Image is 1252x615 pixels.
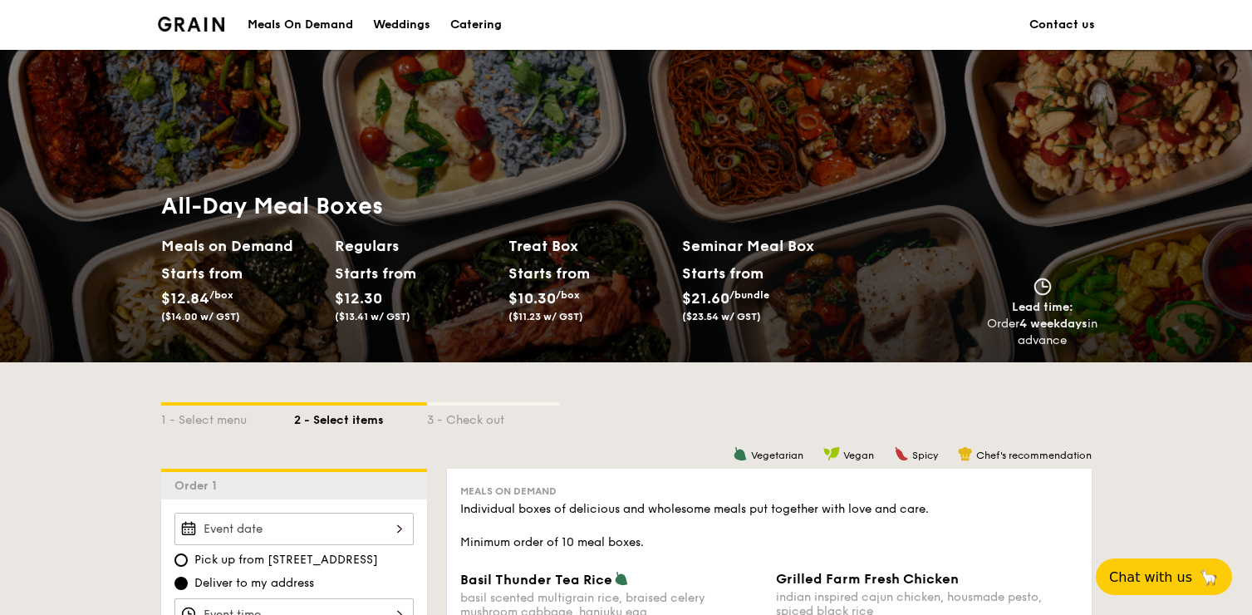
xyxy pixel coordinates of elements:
span: /box [556,289,580,301]
span: Spicy [912,450,938,461]
span: 🦙 [1199,568,1219,587]
span: Order 1 [174,479,223,493]
span: /box [209,289,233,301]
div: 1 - Select menu [161,406,294,429]
span: Meals on Demand [460,485,557,497]
a: Logotype [158,17,225,32]
span: Vegetarian [751,450,803,461]
img: icon-chef-hat.a58ddaea.svg [958,446,973,461]
input: Event date [174,513,414,545]
span: Vegan [843,450,874,461]
span: Basil Thunder Tea Rice [460,572,612,588]
span: ($14.00 w/ GST) [161,311,240,322]
span: $12.84 [161,289,209,307]
div: Starts from [682,261,763,286]
div: Order in advance [987,316,1098,349]
div: Starts from [508,261,582,286]
h2: Meals on Demand [161,234,322,258]
input: Deliver to my address [174,577,188,590]
span: Chat with us [1109,569,1192,585]
span: ($13.41 w/ GST) [335,311,410,322]
h2: Seminar Meal Box [682,234,856,258]
div: Starts from [335,261,409,286]
img: icon-clock.2db775ea.svg [1030,278,1055,296]
input: Pick up from [STREET_ADDRESS] [174,553,188,567]
span: Grilled Farm Fresh Chicken [776,571,959,587]
span: $10.30 [508,289,556,307]
span: /bundle [729,289,769,301]
img: icon-vegan.f8ff3823.svg [823,446,840,461]
h1: All-Day Meal Boxes [161,191,856,221]
span: Deliver to my address [194,575,314,592]
span: $12.30 [335,289,382,307]
img: icon-vegetarian.fe4039eb.svg [733,446,748,461]
div: 2 - Select items [294,406,427,429]
span: ($11.23 w/ GST) [508,311,583,322]
img: icon-spicy.37a8142b.svg [894,446,909,461]
span: Chef's recommendation [976,450,1092,461]
h2: Treat Box [508,234,669,258]
button: Chat with us🦙 [1096,558,1232,595]
div: 3 - Check out [427,406,560,429]
strong: 4 weekdays [1019,317,1088,331]
span: ($23.54 w/ GST) [682,311,761,322]
img: Grain [158,17,225,32]
h2: Regulars [335,234,495,258]
img: icon-vegetarian.fe4039eb.svg [614,571,629,586]
div: Starts from [161,261,235,286]
div: Individual boxes of delicious and wholesome meals put together with love and care. Minimum order ... [460,501,1078,551]
span: Lead time: [1012,300,1073,314]
span: Pick up from [STREET_ADDRESS] [194,552,378,568]
span: $21.60 [682,289,729,307]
